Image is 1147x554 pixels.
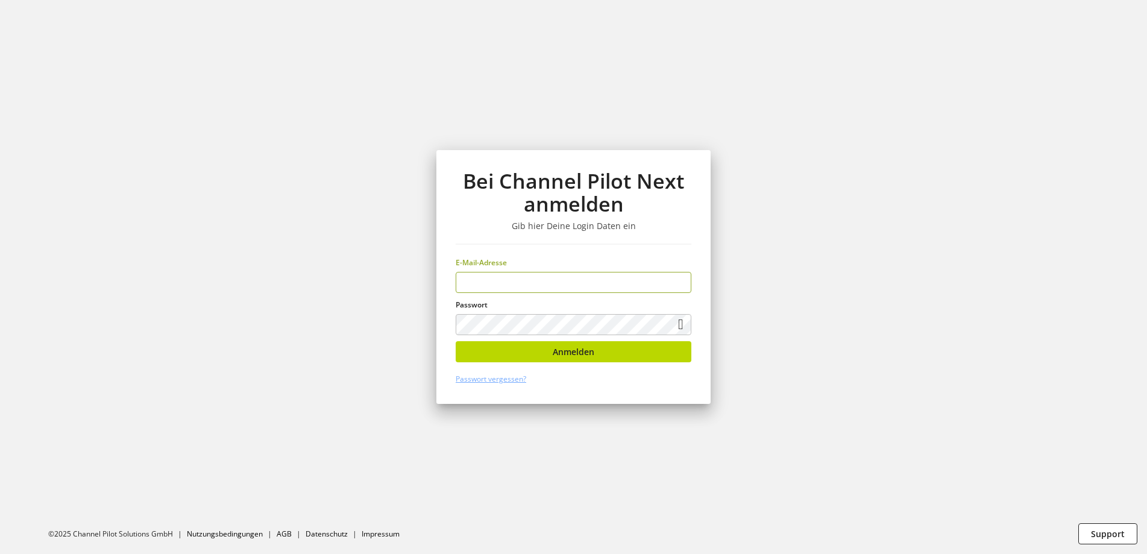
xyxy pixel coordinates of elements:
button: Anmelden [456,341,691,362]
span: Support [1091,527,1125,540]
span: Passwort [456,300,488,310]
a: Impressum [362,529,400,539]
button: Support [1078,523,1137,544]
a: Nutzungsbedingungen [187,529,263,539]
h1: Bei Channel Pilot Next anmelden [456,169,691,216]
h3: Gib hier Deine Login Daten ein [456,221,691,231]
a: Passwort vergessen? [456,374,526,384]
a: Datenschutz [306,529,348,539]
span: E-Mail-Adresse [456,257,507,268]
span: Anmelden [553,345,594,358]
li: ©2025 Channel Pilot Solutions GmbH [48,529,187,540]
a: AGB [277,529,292,539]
